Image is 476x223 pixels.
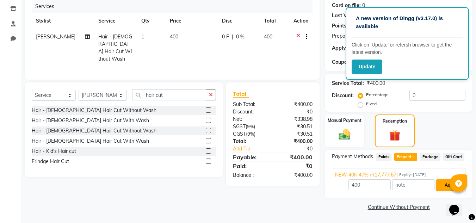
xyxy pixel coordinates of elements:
div: Coupon Code [332,58,376,66]
th: Disc [218,13,260,29]
th: Stylist [32,13,94,29]
input: Amount [348,179,391,190]
div: Hair - [DEMOGRAPHIC_DATA] Hair Cut With Wash [32,137,149,145]
span: Total [233,90,249,98]
span: Expiry: [DATE] [399,172,426,178]
span: 0 F [222,33,229,41]
div: ₹30.51 [273,130,318,138]
div: ₹400.00 [273,138,318,145]
div: Service Total: [332,80,364,87]
div: Balance : [228,172,273,179]
label: Manual Payment [328,117,361,124]
span: Prepaid [394,153,417,161]
a: Continue Without Payment [326,204,471,211]
span: Points [376,153,391,161]
label: Percentage [366,92,389,98]
img: _gift.svg [386,129,404,142]
div: Card on file: [332,2,361,9]
div: Frindge Hair Cut [32,158,69,165]
iframe: chat widget [446,195,469,216]
span: [PERSON_NAME] [36,33,75,40]
th: Qty [137,13,166,29]
p: Click on ‘Update’ or refersh browser to get the latest version. [352,41,463,56]
div: ₹30.51 [273,123,318,130]
div: ₹400.00 [367,80,385,87]
span: 400 [264,33,272,40]
div: ₹400.00 [273,101,318,108]
div: Hair - [DEMOGRAPHIC_DATA] Hair Cut With Wash [32,117,149,124]
div: Total: [228,138,273,145]
div: Sub Total: [228,101,273,108]
div: Last Visit: [332,12,356,19]
span: 9% [247,124,254,129]
span: Package [420,153,440,161]
span: NEW 40K 40% (₹17,777.67) [335,171,398,179]
span: 9% [247,131,254,137]
div: Hair - [DEMOGRAPHIC_DATA] Hair Cut Without Wash [32,107,156,114]
span: Prepaid [332,32,349,40]
span: 0 % [236,33,245,41]
p: A new version of Dingg (v3.17.0) is available [356,14,459,30]
div: Discount: [332,92,354,99]
div: ₹0 [273,108,318,116]
div: Net: [228,116,273,123]
div: ( ) [228,123,273,130]
input: Search or Scan [132,89,206,100]
div: ₹0 [273,162,318,170]
div: Paid: [228,162,273,170]
span: CGST [233,131,246,137]
div: Hair - Kid's Hair cut [32,148,76,155]
div: ₹0 [280,145,318,153]
label: Fixed [366,101,377,107]
div: Discount: [228,108,273,116]
img: _cash.svg [335,128,354,141]
span: 1 [141,33,144,40]
th: Service [94,13,137,29]
div: Hair - [DEMOGRAPHIC_DATA] Hair Cut Without Wash [32,127,156,135]
span: | [232,33,233,41]
div: ₹338.98 [273,116,318,123]
span: Payment Methods [332,153,373,160]
div: Apply Discount [332,44,376,52]
div: ₹400.00 [273,153,318,161]
div: ₹400.00 [273,172,318,179]
button: Update [352,60,382,74]
div: 0 [362,2,365,9]
span: Hair - [DEMOGRAPHIC_DATA] Hair Cut Without Wash [98,33,132,62]
th: Action [289,13,313,29]
div: Points: [332,22,348,30]
label: Redemption [383,118,407,124]
th: Total [260,13,290,29]
a: Add Tip [228,145,280,153]
span: SGST [233,123,246,130]
div: ( ) [228,130,273,138]
span: 1 [411,155,415,160]
span: Gift Card [443,153,464,161]
div: Payable: [228,153,273,161]
button: Add [436,179,462,191]
span: 400 [170,33,178,40]
th: Price [166,13,218,29]
input: note [392,179,434,190]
